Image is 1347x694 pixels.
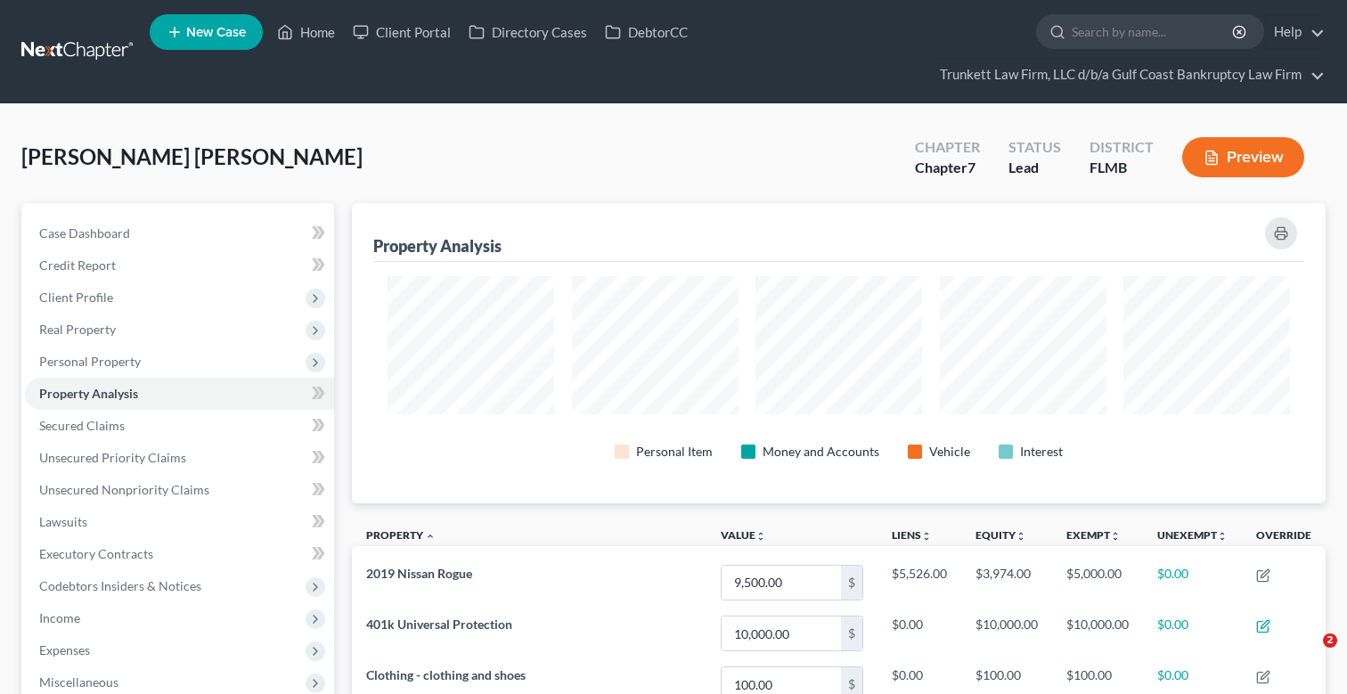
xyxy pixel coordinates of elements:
i: expand_less [425,531,436,542]
div: Money and Accounts [763,443,879,461]
div: Lead [1008,158,1061,178]
button: Preview [1182,137,1304,177]
span: Unsecured Priority Claims [39,450,186,465]
div: Chapter [915,137,980,158]
input: Search by name... [1072,15,1235,48]
span: New Case [186,26,246,39]
td: $5,000.00 [1052,557,1143,608]
i: unfold_more [755,531,766,542]
a: Unexemptunfold_more [1157,528,1228,542]
a: Liensunfold_more [892,528,932,542]
td: $5,526.00 [878,557,961,608]
td: $0.00 [878,608,961,659]
div: Interest [1020,443,1063,461]
a: Unsecured Nonpriority Claims [25,474,334,506]
td: $0.00 [1143,557,1242,608]
div: Vehicle [929,443,970,461]
a: Property Analysis [25,378,334,410]
a: Unsecured Priority Claims [25,442,334,474]
a: DebtorCC [596,16,697,48]
a: Executory Contracts [25,538,334,570]
span: Unsecured Nonpriority Claims [39,482,209,497]
div: $ [841,616,862,650]
a: Exemptunfold_more [1066,528,1121,542]
span: 7 [967,159,976,176]
iframe: Intercom live chat [1286,633,1329,676]
span: Income [39,610,80,625]
span: Lawsuits [39,514,87,529]
td: $0.00 [1143,608,1242,659]
th: Override [1242,518,1326,558]
div: Chapter [915,158,980,178]
a: Directory Cases [460,16,596,48]
a: Property expand_less [366,528,436,542]
span: Real Property [39,322,116,337]
span: Personal Property [39,354,141,369]
input: 0.00 [722,616,841,650]
span: Property Analysis [39,386,138,401]
span: Credit Report [39,257,116,273]
span: Client Profile [39,290,113,305]
div: Status [1008,137,1061,158]
span: Case Dashboard [39,225,130,241]
a: Lawsuits [25,506,334,538]
td: $10,000.00 [1052,608,1143,659]
i: unfold_more [1217,531,1228,542]
a: Client Portal [344,16,460,48]
a: Home [268,16,344,48]
span: 2 [1323,633,1337,648]
td: $10,000.00 [961,608,1052,659]
a: Trunkett Law Firm, LLC d/b/a Gulf Coast Bankruptcy Law Firm [931,59,1325,91]
span: Secured Claims [39,418,125,433]
span: Codebtors Insiders & Notices [39,578,201,593]
i: unfold_more [1110,531,1121,542]
span: Expenses [39,642,90,657]
i: unfold_more [1016,531,1026,542]
div: Personal Item [636,443,713,461]
div: Property Analysis [373,235,502,257]
div: $ [841,566,862,600]
a: Help [1265,16,1325,48]
span: [PERSON_NAME] [PERSON_NAME] [21,143,363,169]
span: Miscellaneous [39,674,118,690]
span: 401k Universal Protection [366,616,512,632]
a: Equityunfold_more [976,528,1026,542]
span: 2019 Nissan Rogue [366,566,472,581]
a: Case Dashboard [25,217,334,249]
div: District [1090,137,1154,158]
td: $3,974.00 [961,557,1052,608]
i: unfold_more [921,531,932,542]
input: 0.00 [722,566,841,600]
div: FLMB [1090,158,1154,178]
a: Secured Claims [25,410,334,442]
span: Executory Contracts [39,546,153,561]
a: Valueunfold_more [721,528,766,542]
span: Clothing - clothing and shoes [366,667,526,682]
a: Credit Report [25,249,334,282]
